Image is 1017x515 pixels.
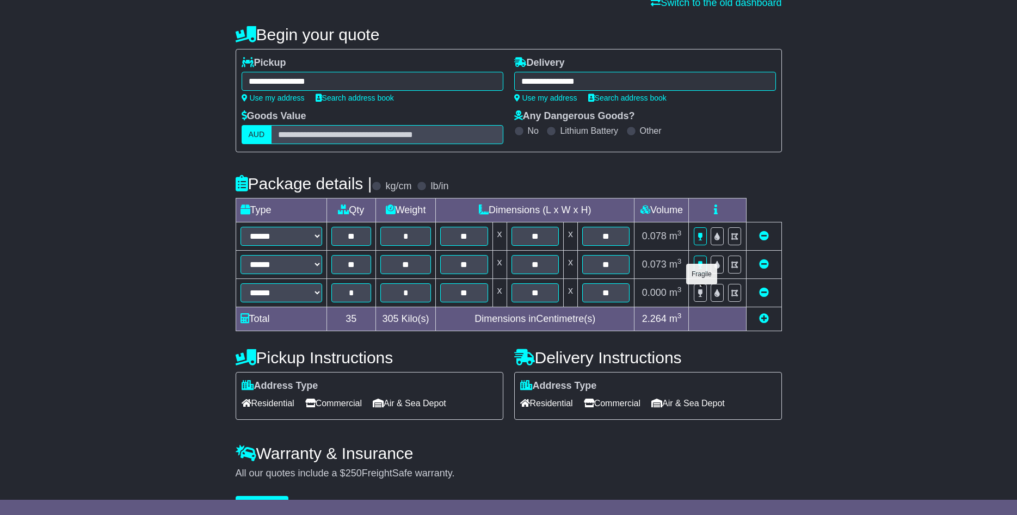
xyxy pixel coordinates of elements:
[563,222,577,251] td: x
[316,94,394,102] a: Search address book
[514,57,565,69] label: Delivery
[677,286,682,294] sup: 3
[236,349,503,367] h4: Pickup Instructions
[759,313,769,324] a: Add new item
[430,181,448,193] label: lb/in
[520,380,597,392] label: Address Type
[436,307,634,331] td: Dimensions in Centimetre(s)
[492,279,507,307] td: x
[651,395,725,412] span: Air & Sea Depot
[642,259,667,270] span: 0.073
[520,395,573,412] span: Residential
[677,257,682,265] sup: 3
[492,222,507,251] td: x
[514,349,782,367] h4: Delivery Instructions
[242,380,318,392] label: Address Type
[514,94,577,102] a: Use my address
[514,110,635,122] label: Any Dangerous Goods?
[236,307,326,331] td: Total
[242,110,306,122] label: Goods Value
[242,94,305,102] a: Use my address
[759,259,769,270] a: Remove this item
[528,126,539,136] label: No
[634,198,689,222] td: Volume
[642,287,667,298] span: 0.000
[383,313,399,324] span: 305
[376,307,436,331] td: Kilo(s)
[385,181,411,193] label: kg/cm
[376,198,436,222] td: Weight
[236,26,782,44] h4: Begin your quote
[236,175,372,193] h4: Package details |
[242,395,294,412] span: Residential
[242,125,272,144] label: AUD
[305,395,362,412] span: Commercial
[560,126,618,136] label: Lithium Battery
[346,468,362,479] span: 250
[686,264,717,284] div: Fragile
[584,395,640,412] span: Commercial
[326,307,376,331] td: 35
[326,198,376,222] td: Qty
[669,313,682,324] span: m
[669,259,682,270] span: m
[436,198,634,222] td: Dimensions (L x W x H)
[759,231,769,241] a: Remove this item
[640,126,662,136] label: Other
[642,231,667,241] span: 0.078
[242,57,286,69] label: Pickup
[236,468,782,480] div: All our quotes include a $ FreightSafe warranty.
[642,313,667,324] span: 2.264
[563,251,577,279] td: x
[759,287,769,298] a: Remove this item
[236,496,289,515] button: Get Quotes
[677,229,682,237] sup: 3
[236,444,782,462] h4: Warranty & Insurance
[492,251,507,279] td: x
[669,231,682,241] span: m
[563,279,577,307] td: x
[236,198,326,222] td: Type
[677,312,682,320] sup: 3
[669,287,682,298] span: m
[373,395,446,412] span: Air & Sea Depot
[588,94,667,102] a: Search address book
